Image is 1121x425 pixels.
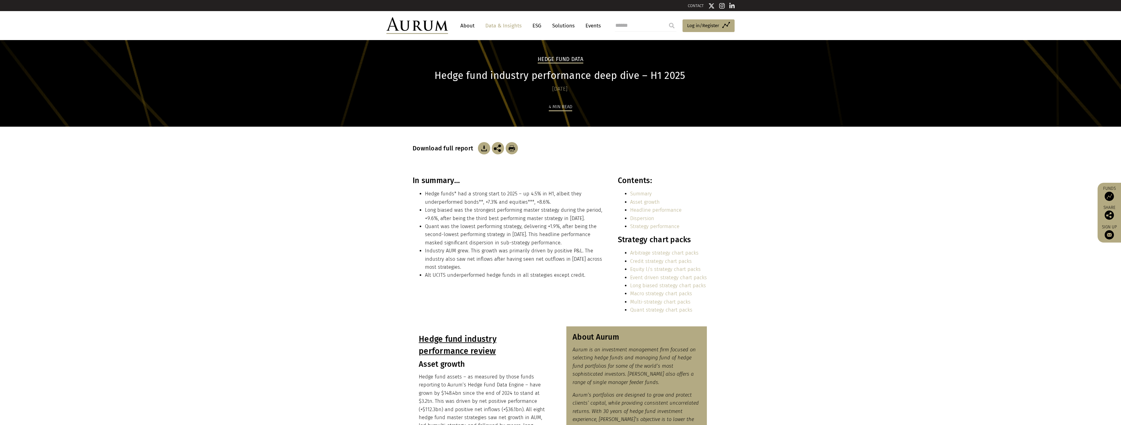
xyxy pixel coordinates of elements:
img: Share this post [1105,210,1114,220]
img: Sign up to our newsletter [1105,230,1114,239]
li: Long biased was the strongest performing master strategy during the period, +9.6%, after being th... [425,206,604,223]
em: Aurum is an investment management firm focused on selecting hedge funds and managing fund of hedg... [573,347,696,385]
li: Industry AUM grew. This growth was primarily driven by positive P&L. The industry also saw net in... [425,247,604,271]
li: Alt UCITS underperformed hedge funds in all strategies except credit. [425,271,604,279]
h3: Asset growth [419,360,547,369]
a: Dispersion [630,215,654,221]
h3: Strategy chart packs [618,235,707,244]
a: Multi-strategy chart packs [630,299,691,305]
a: Asset growth [630,199,660,205]
img: Share this post [492,142,504,154]
h2: Hedge Fund Data [538,56,583,63]
h3: In summary… [413,176,604,185]
img: Access Funds [1105,192,1114,201]
a: Strategy performance [630,223,679,229]
a: Credit strategy chart packs [630,258,692,264]
a: Funds [1101,186,1118,201]
a: Arbitrage strategy chart packs [630,250,699,256]
img: Download Article [506,142,518,154]
h3: About Aurum [573,333,701,342]
li: Quant was the lowest performing strategy, delivering +1.9%, after being the second-lowest perform... [425,223,604,247]
img: Download Article [478,142,490,154]
a: Long biased strategy chart packs [630,283,706,288]
h1: Hedge fund industry performance deep dive – H1 2025 [413,70,707,82]
img: Twitter icon [708,3,715,9]
a: Log in/Register [683,19,735,32]
a: ESG [529,20,544,31]
a: Event driven strategy chart packs [630,275,707,280]
u: Hedge fund industry performance review [419,334,496,356]
a: Quant strategy chart packs [630,307,692,313]
img: Aurum [386,17,448,34]
div: [DATE] [413,85,707,93]
a: Data & Insights [482,20,525,31]
a: CONTACT [688,3,704,8]
a: Events [582,20,601,31]
a: Summary [630,191,652,197]
a: Headline performance [630,207,682,213]
li: Hedge funds* had a strong start to 2025 – up 4.5% in H1, albeit they underperformed bonds**, +7.3... [425,190,604,206]
img: Linkedin icon [729,3,735,9]
input: Submit [666,19,678,32]
img: Instagram icon [719,3,725,9]
a: About [457,20,478,31]
h3: Contents: [618,176,707,185]
a: Sign up [1101,224,1118,239]
div: Share [1101,206,1118,220]
span: Log in/Register [687,22,719,29]
div: 4 min read [549,103,572,111]
a: Solutions [549,20,578,31]
h3: Download full report [413,145,476,152]
a: Macro strategy chart packs [630,291,692,296]
a: Equity l/s strategy chart packs [630,266,701,272]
